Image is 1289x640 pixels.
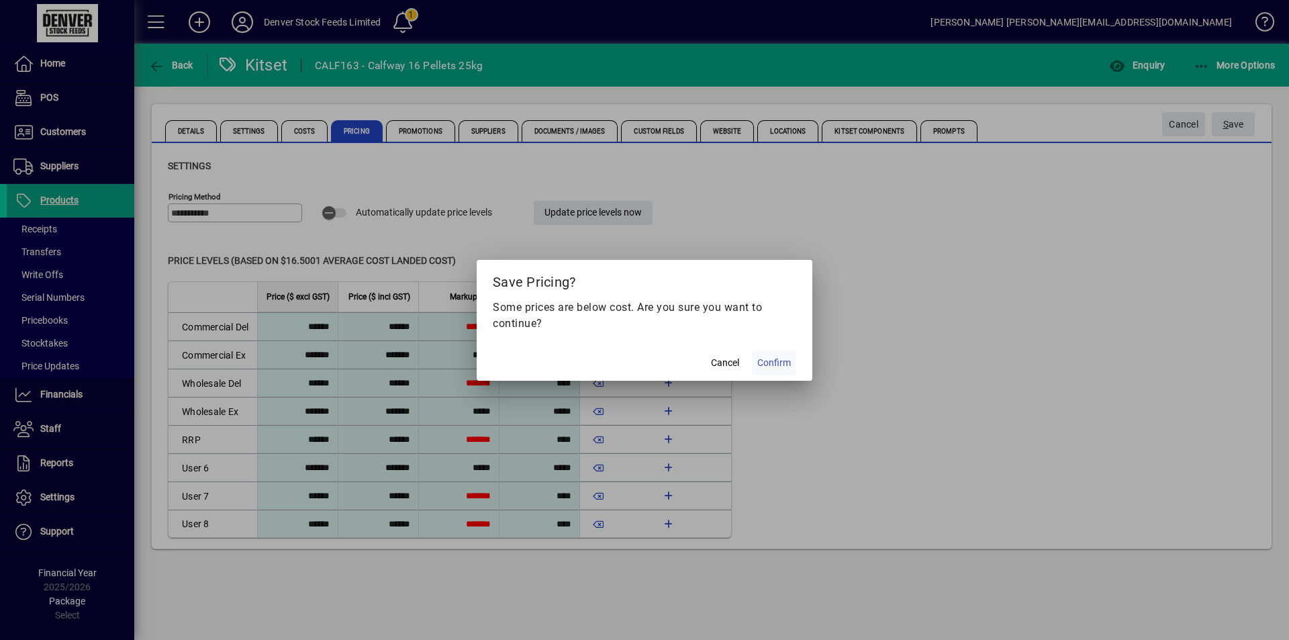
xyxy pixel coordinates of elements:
button: Cancel [704,351,747,375]
button: Confirm [752,351,796,375]
h2: Save Pricing? [477,260,812,299]
span: Cancel [711,356,739,370]
span: Confirm [757,356,791,370]
p: Some prices are below cost. Are you sure you want to continue? [493,300,796,332]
